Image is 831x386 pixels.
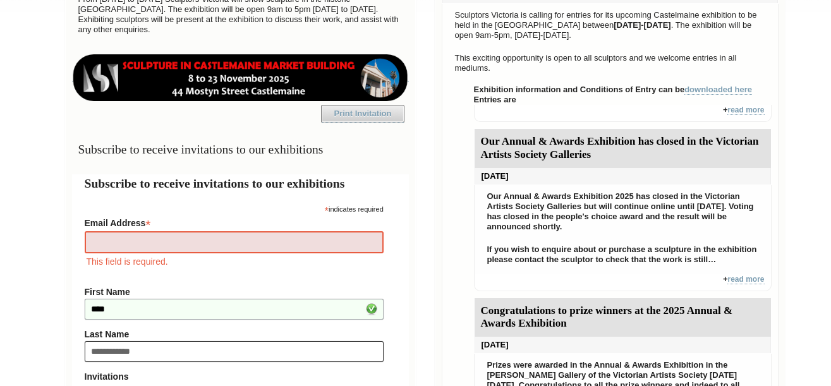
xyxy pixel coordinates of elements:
strong: Exhibition information and Conditions of Entry can be [474,85,753,95]
label: Last Name [85,329,384,339]
h3: Subscribe to receive invitations to our exhibitions [72,137,409,162]
div: + [474,105,772,122]
a: read more [727,275,764,284]
a: Print Invitation [321,105,404,123]
div: indicates required [85,202,384,214]
img: castlemaine-ldrbd25v2.png [72,54,409,101]
div: This field is required. [85,255,384,268]
strong: Invitations [85,371,384,382]
div: + [474,274,772,291]
p: If you wish to enquire about or purchase a sculpture in the exhibition please contact the sculpto... [481,241,765,268]
div: [DATE] [475,337,771,353]
strong: [DATE]-[DATE] [614,20,671,30]
h2: Subscribe to receive invitations to our exhibitions [85,174,396,193]
p: Our Annual & Awards Exhibition 2025 has closed in the Victorian Artists Society Galleries but wil... [481,188,765,235]
div: Our Annual & Awards Exhibition has closed in the Victorian Artists Society Galleries [475,129,771,168]
a: read more [727,106,764,115]
div: Congratulations to prize winners at the 2025 Annual & Awards Exhibition [475,298,771,337]
div: [DATE] [475,168,771,184]
p: Sculptors Victoria is calling for entries for its upcoming Castelmaine exhibition to be held in t... [449,7,772,44]
label: First Name [85,287,384,297]
p: This exciting opportunity is open to all sculptors and we welcome entries in all mediums. [449,50,772,76]
a: downloaded here [684,85,752,95]
label: Email Address [85,214,384,229]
